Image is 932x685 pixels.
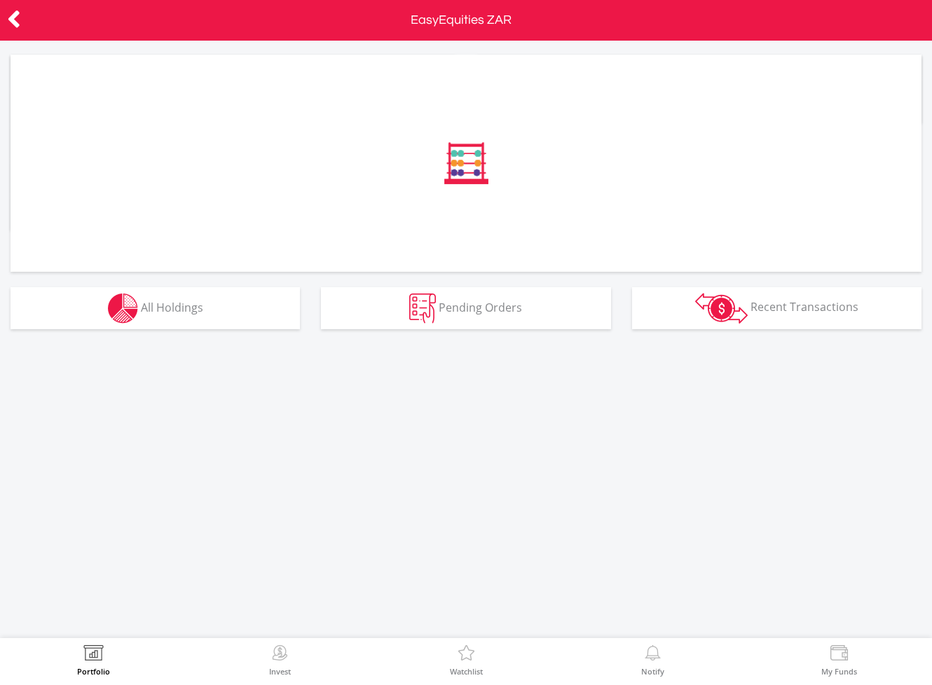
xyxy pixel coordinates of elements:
[11,287,300,329] button: All Holdings
[642,645,664,665] img: View Notifications
[83,645,104,665] img: View Portfolio
[269,645,291,675] a: Invest
[450,667,483,675] label: Watchlist
[455,645,477,665] img: Watchlist
[269,645,291,665] img: Invest Now
[641,645,664,675] a: Notify
[641,667,664,675] label: Notify
[77,667,110,675] label: Portfolio
[269,667,291,675] label: Invest
[821,667,857,675] label: My Funds
[108,293,138,324] img: holdings-wht.png
[321,287,610,329] button: Pending Orders
[450,645,483,675] a: Watchlist
[821,645,857,675] a: My Funds
[695,293,748,324] img: transactions-zar-wht.png
[751,299,858,314] span: Recent Transactions
[77,645,110,675] a: Portfolio
[828,645,850,665] img: View Funds
[409,293,436,324] img: pending_instructions-wht.png
[439,299,522,314] span: Pending Orders
[632,287,921,329] button: Recent Transactions
[141,299,203,314] span: All Holdings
